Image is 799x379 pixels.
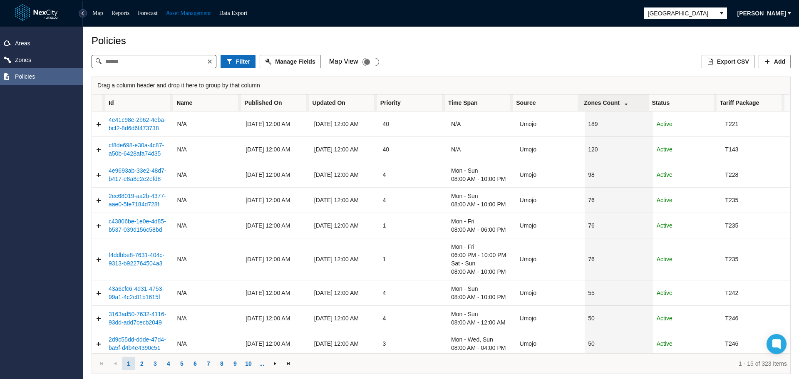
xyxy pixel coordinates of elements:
td: [DATE] 12:00 AM [311,306,380,331]
button: Add [759,55,791,68]
a: 2d9c55dd-ddde-47d4-ba5f-d4b4e4390c51 [109,336,166,351]
a: Map [92,10,103,16]
button: Go to the last page [282,357,295,370]
span: Active [657,197,672,203]
td: [DATE] 12:00 AM [242,280,311,306]
span: Source [516,99,536,107]
td: N/A [174,213,243,238]
td: T246 [722,331,790,357]
span: 3 [151,359,159,368]
span: Areas [15,39,30,47]
td: Umojo [516,111,585,137]
td: N/A [448,137,516,162]
a: 4e41c98e-2b62-4eba-bcf2-8d6d6f473738 [109,116,166,131]
td: 50 [585,306,653,331]
span: Mon - Sun [451,166,513,175]
td: Umojo [516,162,585,188]
button: Page 4 [162,357,175,370]
span: Manage Fields [275,57,315,66]
td: 4 [379,306,448,331]
td: T221 [722,111,790,137]
span: Time Span [448,99,478,107]
td: [DATE] 12:00 AM [242,111,311,137]
td: [DATE] 12:00 AM [242,137,311,162]
td: 4 [379,280,448,306]
span: 4 [164,359,173,368]
td: N/A [174,111,243,137]
a: Reports [112,10,130,16]
a: c43806be-1e0e-4d85-b537-039d156c58bd [109,218,166,233]
td: 40 [379,111,448,137]
td: T246 [722,306,790,331]
span: Policies [15,72,35,81]
button: Page 3 [149,357,162,370]
a: Expand detail row [95,222,102,229]
td: 55 [585,280,653,306]
td: T235 [722,188,790,213]
td: [DATE] 12:00 AM [311,238,380,280]
a: Expand detail row [95,146,102,153]
span: 2 [138,359,146,368]
a: Forecast [138,10,157,16]
td: N/A [174,188,243,213]
button: Page 6 [189,357,202,370]
a: Expand detail row [95,340,102,347]
span: ... [258,359,266,368]
span: Published On [244,99,282,107]
td: [DATE] 12:00 AM [311,280,380,306]
span: 8 [218,359,226,368]
td: N/A [174,137,243,162]
img: zones.svg [4,57,11,63]
td: Umojo [516,331,585,357]
div: Group panel [92,77,790,94]
span: 6 [191,359,199,368]
button: Page 1 [122,357,135,370]
span: Name [176,99,192,107]
button: Manage Fields [260,55,320,68]
span: Map View [329,55,379,68]
span: 08:00 AM - 12:00 AM [451,318,513,327]
td: N/A [174,280,243,306]
button: ... [255,357,268,370]
span: Mon - Wed, Sun [451,335,513,344]
a: Expand detail row [95,121,102,127]
td: [DATE] 12:00 AM [242,213,311,238]
span: Updated On [313,99,345,107]
a: Expand detail row [95,171,102,178]
td: [DATE] 12:00 AM [311,213,380,238]
td: 4 [379,188,448,213]
td: Umojo [516,280,585,306]
button: [PERSON_NAME] [732,7,792,20]
button: Page 8 [215,357,228,370]
span: Active [657,171,672,178]
td: [DATE] 12:00 AM [242,238,311,280]
td: Umojo [516,306,585,331]
button: select [716,7,727,19]
span: 10 [244,359,253,368]
div: Table [92,94,790,353]
span: Active [657,256,672,263]
button: Page 2 [135,357,149,370]
span: 08:00 AM - 06:00 PM [451,225,513,234]
a: Data Export [219,10,247,16]
div: Drag a column header and drop it here to group by that column [97,77,785,94]
span: 08:00 AM - 10:00 PM [451,268,513,276]
button: Page 10 [242,357,255,370]
span: Add [774,57,785,66]
span: Sat - Sun [451,259,513,268]
span: Status [652,99,670,107]
td: N/A [448,111,516,137]
td: 3 [379,331,448,357]
img: policies.svg [4,73,9,80]
a: Expand detail row [95,256,102,263]
span: Mon - Fri [451,243,513,251]
td: 76 [585,238,653,280]
td: 76 [585,213,653,238]
a: 43a6cfc6-4d31-4753-99a1-4c2c01b1615f [109,285,164,300]
td: [DATE] 12:00 AM [242,331,311,357]
button: Filter [221,55,256,68]
td: [DATE] 12:00 AM [311,137,380,162]
span: Priority [380,99,401,107]
td: Umojo [516,238,585,280]
td: 50 [585,331,653,357]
